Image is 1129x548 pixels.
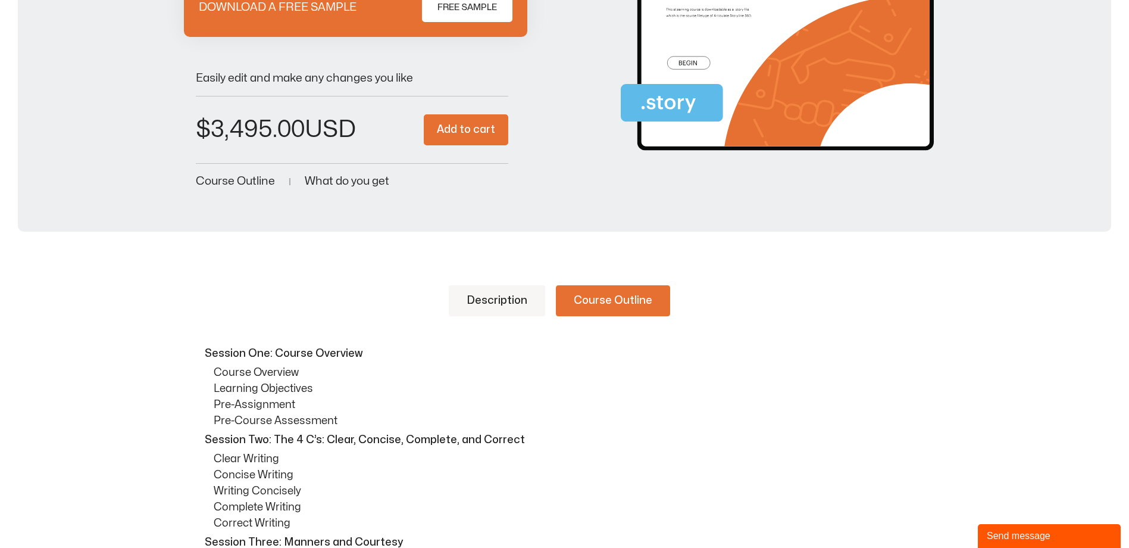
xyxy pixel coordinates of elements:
[214,365,934,381] p: Course Overview
[449,285,545,316] a: Description
[205,345,931,362] p: Session One: Course Overview
[214,397,934,413] p: Pre-Assignment
[214,381,934,397] p: Learning Objectives
[978,522,1123,548] iframe: chat widget
[556,285,670,316] a: Course Outline
[196,118,211,141] span: $
[196,118,305,141] bdi: 3,495.00
[305,176,389,187] a: What do you get
[199,2,356,13] p: DOWNLOAD A FREE SAMPLE
[196,176,275,187] a: Course Outline
[424,114,508,146] button: Add to cart
[196,73,508,84] p: Easily edit and make any changes you like
[437,1,497,15] span: FREE SAMPLE
[214,467,934,483] p: Concise Writing
[214,451,934,467] p: Clear Writing
[214,483,934,499] p: Writing Concisely
[214,413,934,429] p: Pre-Course Assessment
[205,432,931,448] p: Session Two: The 4 C’s: Clear, Concise, Complete, and Correct
[214,515,934,531] p: Correct Writing
[214,499,934,515] p: Complete Writing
